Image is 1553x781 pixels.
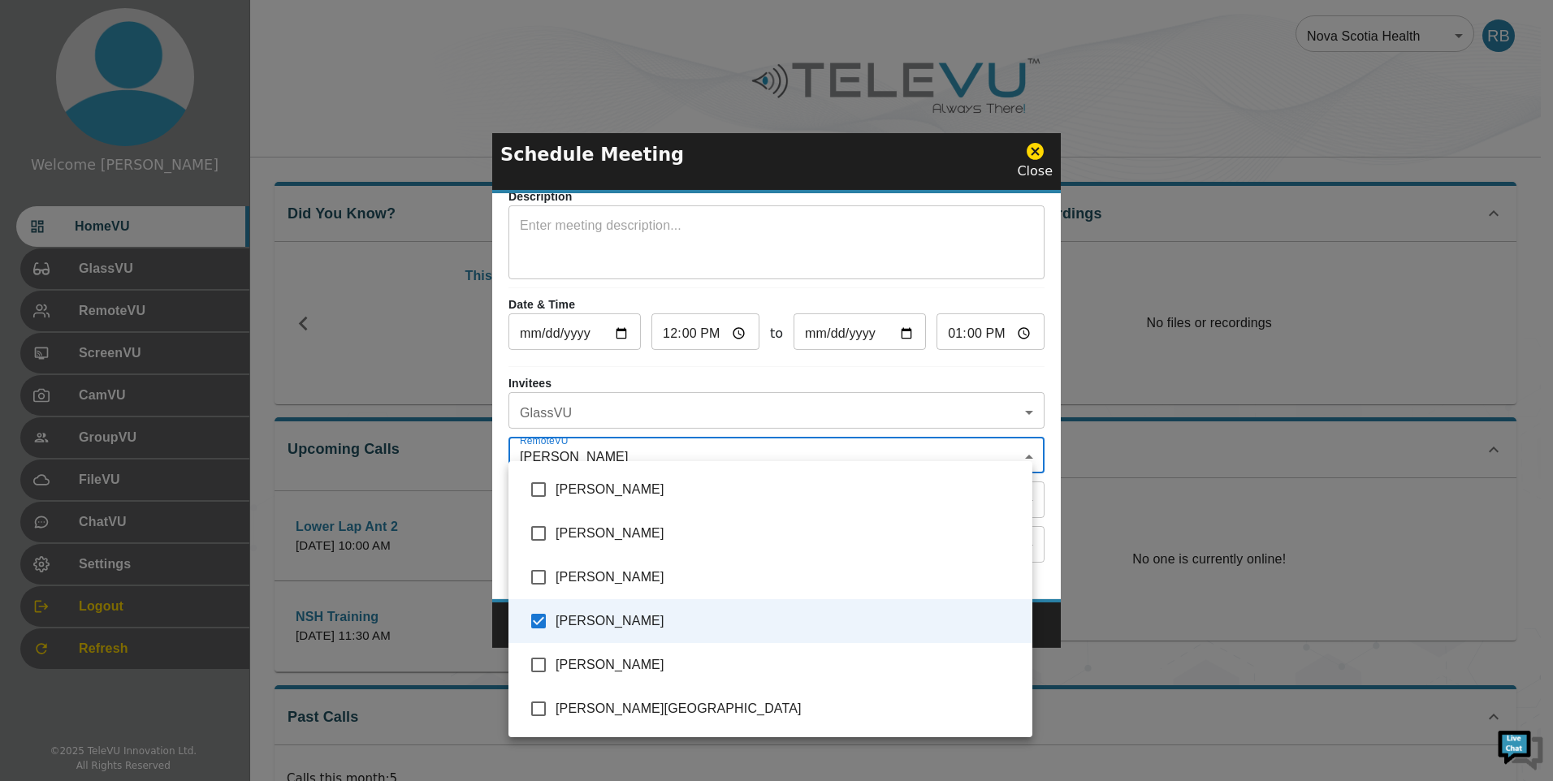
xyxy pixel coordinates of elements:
span: We're online! [94,205,224,369]
span: [PERSON_NAME] [556,655,1019,675]
img: Chat Widget [1496,724,1545,773]
span: [PERSON_NAME] [556,480,1019,499]
textarea: Type your message and hit 'Enter' [8,443,309,500]
span: [PERSON_NAME] [556,567,1019,587]
div: Chat with us now [84,85,273,106]
span: [PERSON_NAME][GEOGRAPHIC_DATA] [556,699,1019,718]
span: [PERSON_NAME] [556,524,1019,543]
img: d_736959983_company_1615157101543_736959983 [28,76,68,116]
span: [PERSON_NAME] [556,611,1019,631]
div: Minimize live chat window [266,8,305,47]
